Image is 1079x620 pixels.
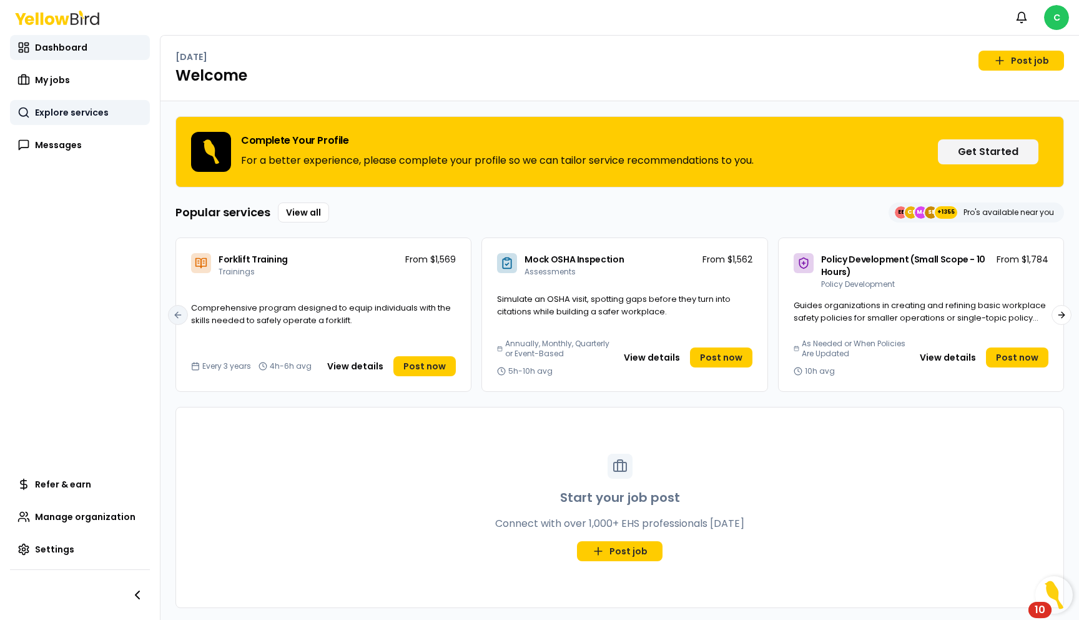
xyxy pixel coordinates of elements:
[821,253,985,278] span: Policy Development (Small Scope - 10 Hours)
[996,351,1038,364] span: Post now
[278,202,329,222] a: View all
[905,206,917,219] span: CE
[997,253,1048,266] p: From $1,784
[616,347,687,367] button: View details
[175,204,270,221] h3: Popular services
[821,279,895,289] span: Policy Development
[525,253,624,266] span: Mock OSHA Inspection
[915,206,927,219] span: MJ
[10,132,150,157] a: Messages
[405,253,456,266] p: From $1,569
[497,293,731,317] span: Simulate an OSHA visit, spotting gaps before they turn into citations while building a safer work...
[10,537,150,562] a: Settings
[1044,5,1069,30] span: C
[938,139,1038,164] button: Get Started
[495,516,744,531] p: Connect with over 1,000+ EHS professionals [DATE]
[895,206,907,219] span: EE
[219,266,255,277] span: Trainings
[175,66,1064,86] h1: Welcome
[986,347,1048,367] a: Post now
[35,478,91,491] span: Refer & earn
[35,511,135,523] span: Manage organization
[35,543,74,556] span: Settings
[805,366,835,376] span: 10h avg
[191,302,451,326] span: Comprehensive program designed to equip individuals with the skills needed to safely operate a fo...
[925,206,937,219] span: SE
[393,356,456,376] a: Post now
[963,207,1054,217] p: Pro's available near you
[978,51,1064,71] a: Post job
[241,153,754,168] p: For a better experience, please complete your profile so we can tailor service recommendations to...
[525,266,576,277] span: Assessments
[35,74,70,86] span: My jobs
[175,51,207,63] p: [DATE]
[320,356,391,376] button: View details
[912,347,983,367] button: View details
[690,347,752,367] a: Post now
[219,253,288,266] span: Forklift Training
[10,504,150,529] a: Manage organization
[202,361,251,371] span: Every 3 years
[1035,576,1073,614] button: Open Resource Center, 10 new notifications
[403,360,446,372] span: Post now
[700,351,742,364] span: Post now
[270,361,312,371] span: 4h-6h avg
[241,136,754,146] h3: Complete Your Profile
[505,339,611,359] span: Annually, Monthly, Quarterly or Event-Based
[10,472,150,497] a: Refer & earn
[35,139,82,151] span: Messages
[560,489,680,506] h3: Start your job post
[508,366,553,376] span: 5h-10h avg
[35,106,109,119] span: Explore services
[577,541,663,561] a: Post job
[10,35,150,60] a: Dashboard
[175,116,1064,187] div: Complete Your ProfileFor a better experience, please complete your profile so we can tailor servi...
[794,299,1046,336] span: Guides organizations in creating and refining basic workplace safety policies for smaller operati...
[10,100,150,125] a: Explore services
[937,206,955,219] span: +1355
[35,41,87,54] span: Dashboard
[802,339,907,359] span: As Needed or When Policies Are Updated
[10,67,150,92] a: My jobs
[702,253,752,266] p: From $1,562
